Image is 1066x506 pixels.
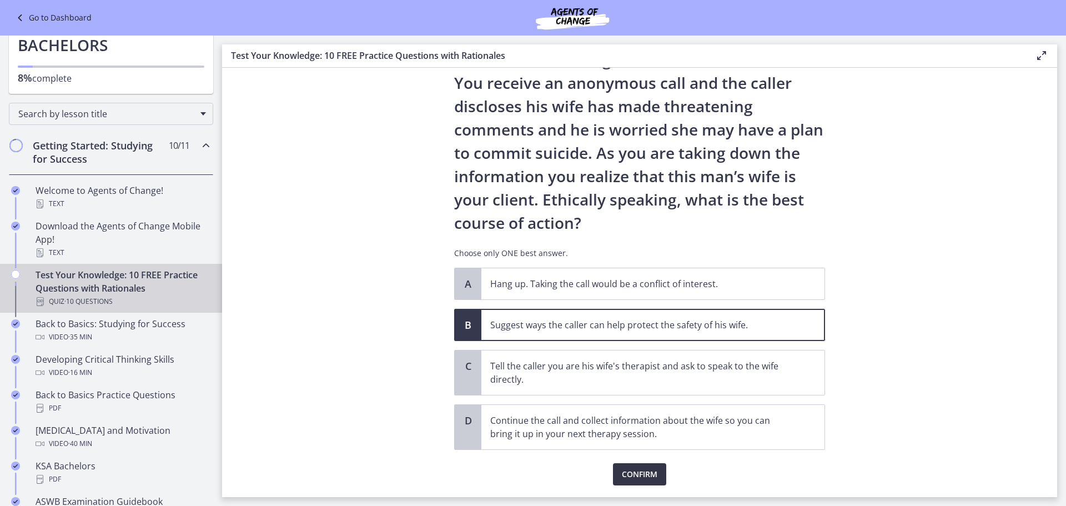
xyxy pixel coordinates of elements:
span: · 40 min [68,437,92,450]
a: Go to Dashboard [13,11,92,24]
span: B [461,318,475,332]
i: Completed [11,319,20,328]
div: PDF [36,473,209,486]
i: Completed [11,186,20,195]
div: Search by lesson title [9,103,213,125]
button: Confirm [613,463,666,485]
span: Search by lesson title [18,108,195,120]
p: Suggest ways the caller can help protect the safety of his wife. [490,318,793,332]
p: Continue the call and collect information about the wife so you can bring it up in your next ther... [490,414,793,440]
i: Completed [11,426,20,435]
div: Developing Critical Thinking Skills [36,353,209,379]
i: Completed [11,222,20,231]
div: Back to Basics: Studying for Success [36,317,209,344]
span: D [461,414,475,427]
p: Tell the caller you are his wife's therapist and ask to speak to the wife directly. [490,359,793,386]
div: Text [36,197,209,211]
span: 10 / 11 [169,139,189,152]
h3: Test Your Knowledge: 10 FREE Practice Questions with Rationales [231,49,1017,62]
span: C [461,359,475,373]
div: KSA Bachelors [36,459,209,486]
p: complete [18,71,204,85]
i: Completed [11,390,20,399]
i: Completed [11,497,20,506]
span: · 16 min [68,366,92,379]
span: A [461,277,475,290]
div: PDF [36,402,209,415]
i: Completed [11,462,20,470]
span: 8% [18,71,32,84]
p: Hang up. Taking the call would be a conflict of interest. [490,277,793,290]
div: Back to Basics Practice Questions [36,388,209,415]
div: Text [36,246,209,259]
i: Completed [11,355,20,364]
div: Video [36,437,209,450]
span: · 35 min [68,330,92,344]
span: · 10 Questions [64,295,113,308]
p: Choose only ONE best answer. [454,248,825,259]
h2: Getting Started: Studying for Success [33,139,168,166]
div: Download the Agents of Change Mobile App! [36,219,209,259]
div: Quiz [36,295,209,308]
span: Confirm [622,468,657,481]
div: Test Your Knowledge: 10 FREE Practice Questions with Rationales [36,268,209,308]
div: Video [36,366,209,379]
div: [MEDICAL_DATA] and Motivation [36,424,209,450]
p: You are volunteering to work on a crisis hotline. You receive an anonymous call and the caller di... [454,48,825,234]
div: Video [36,330,209,344]
img: Agents of Change [506,4,639,31]
div: Welcome to Agents of Change! [36,184,209,211]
